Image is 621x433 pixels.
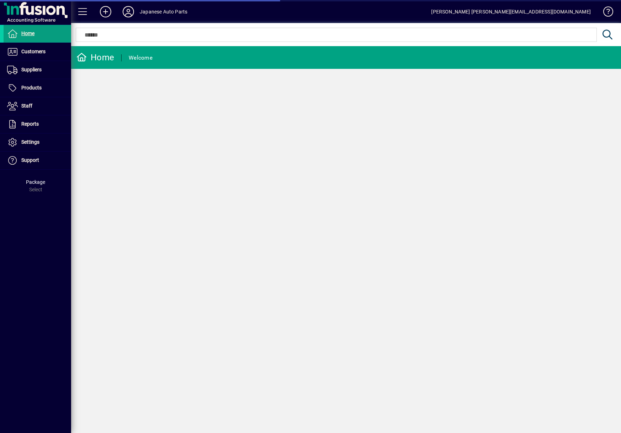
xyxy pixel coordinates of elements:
[21,31,34,36] span: Home
[21,139,39,145] span: Settings
[4,97,71,115] a: Staff
[4,152,71,169] a: Support
[4,61,71,79] a: Suppliers
[140,6,187,17] div: Japanese Auto Parts
[21,121,39,127] span: Reports
[21,67,42,72] span: Suppliers
[26,179,45,185] span: Package
[76,52,114,63] div: Home
[129,52,152,64] div: Welcome
[21,157,39,163] span: Support
[94,5,117,18] button: Add
[4,79,71,97] a: Products
[598,1,612,24] a: Knowledge Base
[21,103,32,109] span: Staff
[4,43,71,61] a: Customers
[4,115,71,133] a: Reports
[21,49,45,54] span: Customers
[431,6,591,17] div: [PERSON_NAME] [PERSON_NAME][EMAIL_ADDRESS][DOMAIN_NAME]
[117,5,140,18] button: Profile
[21,85,42,91] span: Products
[4,133,71,151] a: Settings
